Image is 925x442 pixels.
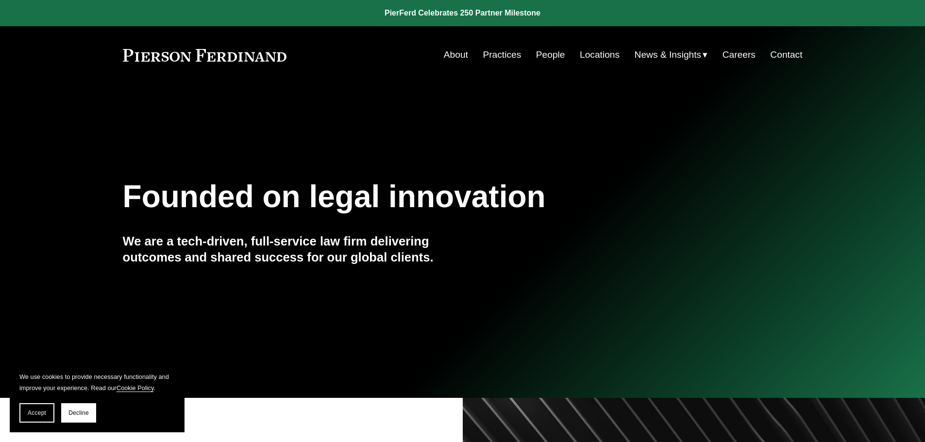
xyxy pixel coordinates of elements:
[123,179,690,214] h1: Founded on legal innovation
[536,46,565,64] a: People
[10,361,185,432] section: Cookie banner
[770,46,802,64] a: Contact
[444,46,468,64] a: About
[483,46,521,64] a: Practices
[123,233,463,265] h4: We are a tech-driven, full-service law firm delivering outcomes and shared success for our global...
[635,47,702,64] span: News & Insights
[28,409,46,416] span: Accept
[580,46,620,64] a: Locations
[61,403,96,423] button: Decline
[117,384,154,392] a: Cookie Policy
[19,371,175,393] p: We use cookies to provide necessary functionality and improve your experience. Read our .
[723,46,756,64] a: Careers
[68,409,89,416] span: Decline
[635,46,708,64] a: folder dropdown
[19,403,54,423] button: Accept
